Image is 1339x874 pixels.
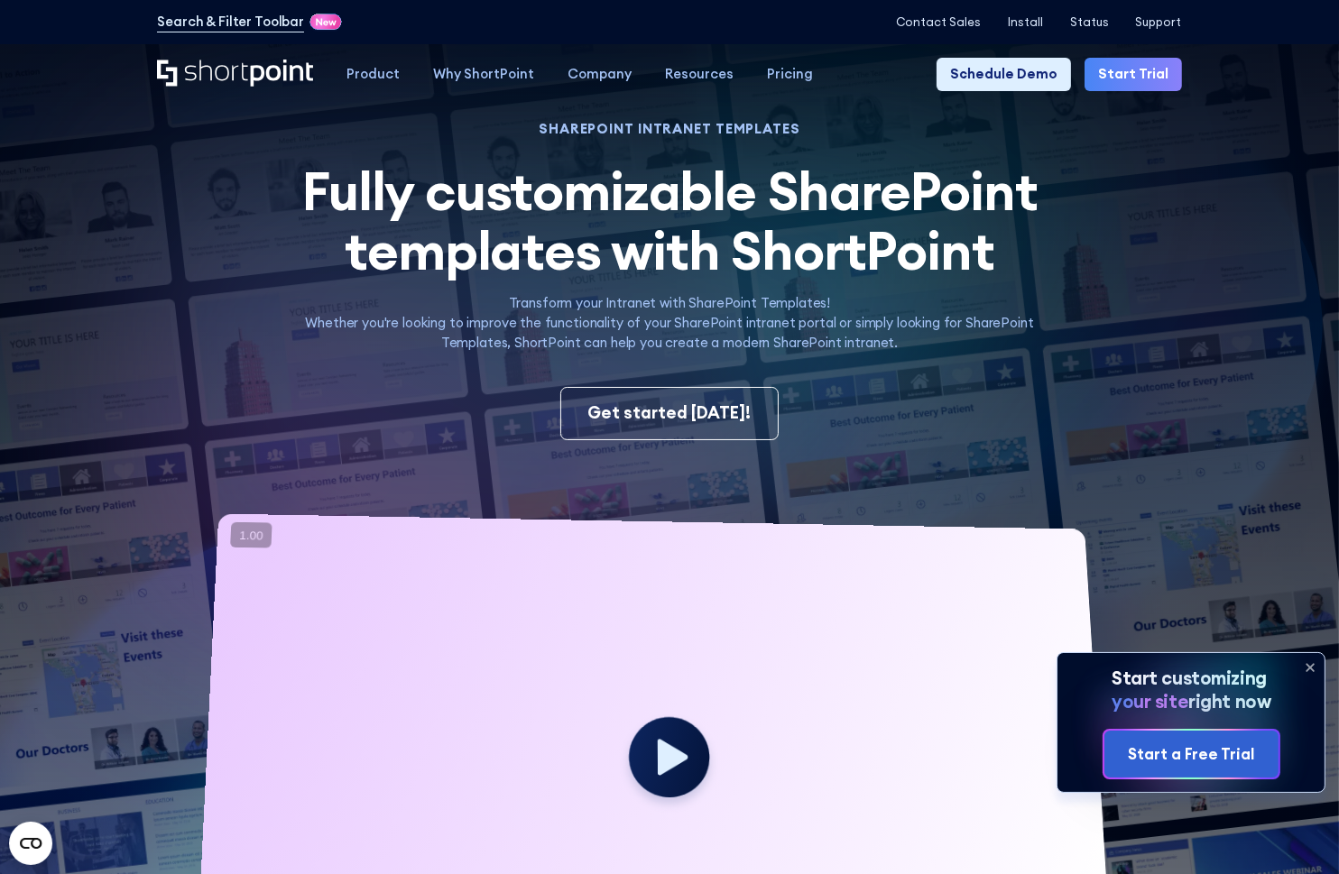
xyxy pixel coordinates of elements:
[1085,58,1182,91] a: Start Trial
[1008,15,1043,29] a: Install
[767,64,813,84] div: Pricing
[1136,15,1182,29] a: Support
[551,58,649,91] a: Company
[1015,666,1339,874] iframe: Chat Widget
[588,400,752,426] div: Get started [DATE]!
[278,123,1061,134] h1: SHAREPOINT INTRANET TEMPLATES
[301,157,1038,283] span: Fully customizable SharePoint templates with ShortPoint
[1070,15,1109,29] a: Status
[649,58,751,91] a: Resources
[278,293,1061,354] p: Transform your Intranet with SharePoint Templates! Whether you're looking to improve the function...
[560,387,779,440] a: Get started [DATE]!
[346,64,400,84] div: Product
[1128,742,1254,765] div: Start a Free Trial
[433,64,534,84] div: Why ShortPoint
[897,15,982,29] a: Contact Sales
[417,58,551,91] a: Why ShortPoint
[157,60,313,89] a: Home
[568,64,632,84] div: Company
[751,58,830,91] a: Pricing
[329,58,416,91] a: Product
[157,12,304,32] a: Search & Filter Toolbar
[9,822,52,865] button: Open CMP widget
[937,58,1071,91] a: Schedule Demo
[665,64,734,84] div: Resources
[1104,731,1279,777] a: Start a Free Trial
